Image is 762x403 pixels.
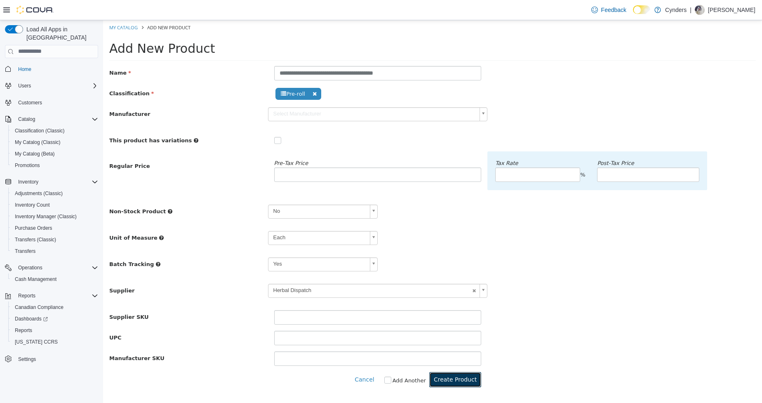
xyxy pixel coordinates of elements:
[44,4,87,10] span: Add New Product
[15,339,58,345] span: [US_STATE] CCRS
[16,6,54,14] img: Cova
[6,91,47,97] span: Manufacturer
[15,213,77,220] span: Inventory Manager (Classic)
[8,313,101,325] a: Dashboards
[15,316,48,322] span: Dashboards
[588,2,630,18] a: Feedback
[326,352,378,367] button: Create Product
[18,99,42,106] span: Customers
[12,223,56,233] a: Purchase Orders
[15,64,98,74] span: Home
[2,97,101,108] button: Customers
[8,211,101,222] button: Inventory Manager (Classic)
[6,294,46,300] span: Supplier SKU
[12,189,98,198] span: Adjustments (Classic)
[15,162,40,169] span: Promotions
[165,264,385,278] a: Herbal Dispatch
[12,337,61,347] a: [US_STATE] CCRS
[18,356,36,363] span: Settings
[6,241,51,247] span: Batch Tracking
[18,292,35,299] span: Reports
[12,149,98,159] span: My Catalog (Beta)
[8,245,101,257] button: Transfers
[165,184,275,198] a: No
[12,337,98,347] span: Washington CCRS
[15,263,46,273] button: Operations
[6,143,47,149] span: Regular Price
[665,5,687,15] p: Cynders
[6,314,19,321] span: UPC
[12,189,66,198] a: Adjustments (Classic)
[8,234,101,245] button: Transfers (Classic)
[15,276,56,283] span: Cash Management
[15,304,63,311] span: Canadian Compliance
[12,212,98,222] span: Inventory Manager (Classic)
[12,325,35,335] a: Reports
[2,63,101,75] button: Home
[12,160,98,170] span: Promotions
[15,291,39,301] button: Reports
[15,98,45,108] a: Customers
[12,314,51,324] a: Dashboards
[12,137,98,147] span: My Catalog (Classic)
[6,335,61,341] span: Manufacturer SKU
[15,81,98,91] span: Users
[12,137,64,147] a: My Catalog (Classic)
[15,291,98,301] span: Reports
[601,6,626,14] span: Feedback
[2,176,101,188] button: Inventory
[5,60,98,387] nav: Complex example
[8,148,101,160] button: My Catalog (Beta)
[12,200,98,210] span: Inventory Count
[15,248,35,255] span: Transfers
[15,97,98,108] span: Customers
[15,114,38,124] button: Catalog
[708,5,755,15] p: [PERSON_NAME]
[15,354,98,364] span: Settings
[165,264,367,277] span: Herbal Dispatch
[2,80,101,92] button: Users
[8,125,101,137] button: Classification (Classic)
[15,81,34,91] button: Users
[690,5,691,15] p: |
[18,264,42,271] span: Operations
[15,190,63,197] span: Adjustments (Classic)
[251,352,275,367] button: Cancel
[8,222,101,234] button: Purchase Orders
[2,113,101,125] button: Catalog
[165,237,275,251] a: Yes
[165,211,263,224] span: Each
[15,263,98,273] span: Operations
[15,354,39,364] a: Settings
[18,66,31,73] span: Home
[12,149,58,159] a: My Catalog (Beta)
[8,302,101,313] button: Canadian Compliance
[15,327,32,334] span: Reports
[289,356,323,365] label: Add Another
[15,127,65,134] span: Classification (Classic)
[172,68,218,80] span: Pre-roll
[6,188,63,194] span: Non-Stock Product
[633,5,650,14] input: Dark Mode
[15,64,35,74] a: Home
[15,202,50,208] span: Inventory Count
[6,214,54,221] span: Unit of Measure
[12,314,98,324] span: Dashboards
[18,179,38,185] span: Inventory
[8,137,101,148] button: My Catalog (Classic)
[477,148,494,162] div: %
[23,25,98,42] span: Load All Apps in [GEOGRAPHIC_DATA]
[12,235,98,245] span: Transfers (Classic)
[6,49,28,56] span: Name
[6,4,35,10] a: My Catalog
[12,274,60,284] a: Cash Management
[8,273,101,285] button: Cash Management
[6,21,112,35] span: Add New Product
[2,353,101,365] button: Settings
[12,325,98,335] span: Reports
[12,200,53,210] a: Inventory Count
[15,236,56,243] span: Transfers (Classic)
[165,87,385,101] a: Select Manufacturer
[165,211,275,225] a: Each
